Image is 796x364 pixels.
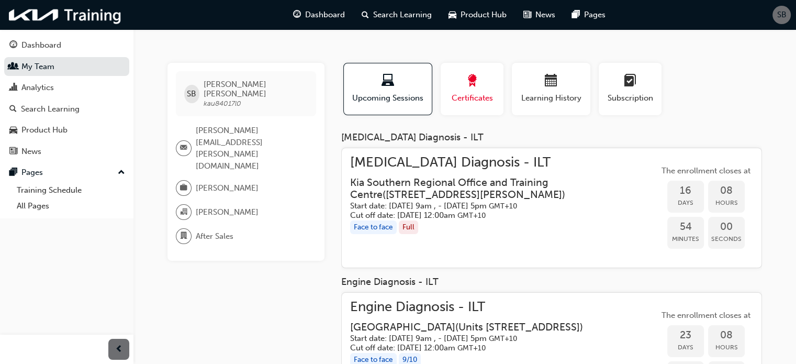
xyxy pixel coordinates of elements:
[350,157,659,169] span: [MEDICAL_DATA] Diagnosis - ILT
[204,99,241,108] span: kau84017l0
[708,329,745,341] span: 08
[667,185,704,197] span: 16
[489,202,517,211] span: Australian Eastern Standard Time GMT+10
[204,80,308,98] span: [PERSON_NAME] [PERSON_NAME]
[489,334,517,343] span: Australian Eastern Standard Time GMT+10
[13,182,129,198] a: Training Schedule
[607,92,654,104] span: Subscription
[293,8,301,21] span: guage-icon
[196,230,233,242] span: After Sales
[21,82,54,94] div: Analytics
[4,34,129,163] button: DashboardMy TeamAnalyticsSearch LearningProduct HubNews
[9,83,17,93] span: chart-icon
[440,4,515,26] a: car-iconProduct Hub
[9,147,17,157] span: news-icon
[512,63,590,115] button: Learning History
[13,198,129,214] a: All Pages
[4,100,129,119] a: Search Learning
[350,157,753,260] a: [MEDICAL_DATA] Diagnosis - ILTKia Southern Regional Office and Training Centre([STREET_ADDRESS][P...
[535,9,555,21] span: News
[115,343,123,356] span: prev-icon
[457,344,486,352] span: Australian Eastern Standard Time GMT+10
[5,4,126,26] img: kia-training
[441,63,503,115] button: Certificates
[708,233,745,245] span: Seconds
[659,165,753,177] span: The enrollment closes at
[350,220,397,235] div: Face to face
[305,9,345,21] span: Dashboard
[667,197,704,209] span: Days
[4,57,129,76] a: My Team
[350,334,583,344] h5: Start date: [DATE] 9am , - [DATE] 5pm
[4,120,129,140] a: Product Hub
[4,36,129,55] a: Dashboard
[180,141,187,155] span: email-icon
[708,185,745,197] span: 08
[343,63,432,115] button: Upcoming Sessions
[4,163,129,182] button: Pages
[9,62,17,72] span: people-icon
[708,221,745,233] span: 00
[21,146,41,158] div: News
[350,201,642,211] h5: Start date: [DATE] 9am , - [DATE] 5pm
[118,166,125,180] span: up-icon
[341,132,762,144] div: [MEDICAL_DATA] Diagnosis - ILT
[4,142,129,161] a: News
[196,182,259,194] span: [PERSON_NAME]
[9,168,17,178] span: pages-icon
[466,74,478,89] span: award-icon
[572,8,580,21] span: pages-icon
[667,341,704,354] span: Days
[659,310,753,322] span: The enrollment closes at
[461,9,507,21] span: Product Hub
[350,301,600,313] span: Engine Diagnosis - ILT
[523,8,531,21] span: news-icon
[708,197,745,209] span: Hours
[350,321,583,333] h3: [GEOGRAPHIC_DATA] ( Units [STREET_ADDRESS] )
[449,8,456,21] span: car-icon
[382,74,394,89] span: laptop-icon
[399,220,418,235] div: Full
[21,167,43,179] div: Pages
[353,4,440,26] a: search-iconSearch Learning
[373,9,432,21] span: Search Learning
[9,105,17,114] span: search-icon
[350,343,583,353] h5: Cut off date: [DATE] 12:00am
[564,4,614,26] a: pages-iconPages
[4,78,129,97] a: Analytics
[457,211,486,220] span: Australian Eastern Standard Time GMT+10
[180,181,187,195] span: briefcase-icon
[667,329,704,341] span: 23
[545,74,557,89] span: calendar-icon
[352,92,424,104] span: Upcoming Sessions
[196,206,259,218] span: [PERSON_NAME]
[584,9,606,21] span: Pages
[187,88,196,100] span: SB
[350,211,642,220] h5: Cut off date: [DATE] 12:00am
[772,6,791,24] button: SB
[21,103,80,115] div: Search Learning
[624,74,636,89] span: learningplan-icon
[515,4,564,26] a: news-iconNews
[777,9,787,21] span: SB
[667,233,704,245] span: Minutes
[196,125,308,172] span: [PERSON_NAME][EMAIL_ADDRESS][PERSON_NAME][DOMAIN_NAME]
[9,126,17,135] span: car-icon
[708,341,745,354] span: Hours
[21,39,61,51] div: Dashboard
[180,205,187,219] span: organisation-icon
[180,229,187,243] span: department-icon
[21,124,68,136] div: Product Hub
[350,177,642,201] h3: Kia Southern Regional Office and Training Centre ( [STREET_ADDRESS][PERSON_NAME] )
[599,63,662,115] button: Subscription
[285,4,353,26] a: guage-iconDashboard
[449,92,496,104] span: Certificates
[667,221,704,233] span: 54
[9,41,17,50] span: guage-icon
[341,277,762,288] div: Engine Diagnosis - ILT
[520,92,582,104] span: Learning History
[362,8,369,21] span: search-icon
